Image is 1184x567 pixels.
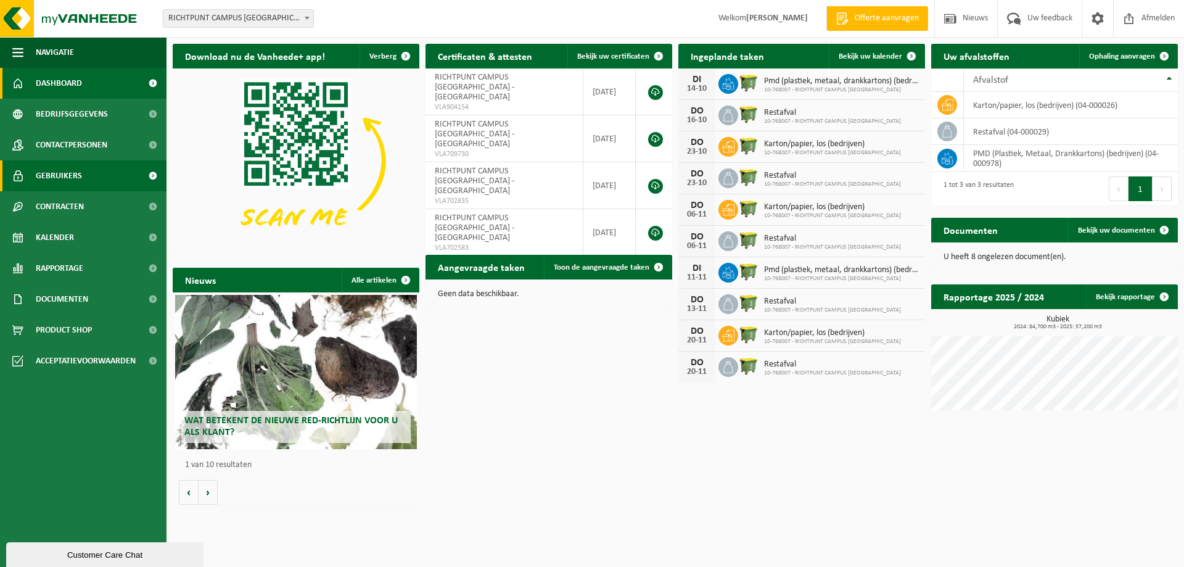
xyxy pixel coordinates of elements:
[1068,218,1177,242] a: Bekijk uw documenten
[764,328,901,338] span: Karton/papier, los (bedrijven)
[36,160,82,191] span: Gebruikers
[964,92,1178,118] td: karton/papier, los (bedrijven) (04-000026)
[764,86,919,94] span: 10-768007 - RICHTPUNT CAMPUS [GEOGRAPHIC_DATA]
[684,169,709,179] div: DO
[1078,226,1155,234] span: Bekijk uw documenten
[738,104,759,125] img: WB-1100-HPE-GN-50
[163,10,313,27] span: RICHTPUNT CAMPUS OUDENAARDE
[684,106,709,116] div: DO
[544,255,671,279] a: Toon de aangevraagde taken
[937,315,1178,330] h3: Kubiek
[435,73,514,102] span: RICHTPUNT CAMPUS [GEOGRAPHIC_DATA] - [GEOGRAPHIC_DATA]
[764,202,901,212] span: Karton/papier, los (bedrijven)
[684,147,709,156] div: 23-10
[199,480,218,505] button: Volgende
[185,461,413,470] p: 1 van 10 resultaten
[684,242,709,250] div: 06-11
[738,72,759,93] img: WB-1100-HPE-GN-50
[839,52,902,60] span: Bekijk uw kalender
[738,292,759,313] img: WB-1100-HPE-GN-50
[764,77,919,86] span: Pmd (plastiek, metaal, drankkartons) (bedrijven)
[684,358,709,368] div: DO
[583,209,636,256] td: [DATE]
[36,315,92,346] span: Product Shop
[684,116,709,125] div: 16-10
[964,118,1178,145] td: restafval (04-000029)
[764,171,901,181] span: Restafval
[829,44,924,68] a: Bekijk uw kalender
[184,416,398,437] span: Wat betekent de nieuwe RED-richtlijn voor u als klant?
[6,540,206,567] iframe: chat widget
[684,368,709,376] div: 20-11
[435,243,573,253] span: VLA702583
[738,167,759,188] img: WB-1100-HPE-GN-50
[173,68,419,254] img: Download de VHEPlus App
[764,275,919,283] span: 10-768007 - RICHTPUNT CAMPUS [GEOGRAPHIC_DATA]
[943,253,1165,262] p: U heeft 8 ongelezen document(en).
[684,85,709,93] div: 14-10
[684,138,709,147] div: DO
[746,14,808,23] strong: [PERSON_NAME]
[684,336,709,345] div: 20-11
[937,175,1014,202] div: 1 tot 3 van 3 resultaten
[684,232,709,242] div: DO
[369,52,397,60] span: Verberg
[438,290,660,299] p: Geen data beschikbaar.
[852,12,922,25] span: Offerte aanvragen
[738,355,759,376] img: WB-1100-HPE-GN-50
[684,263,709,273] div: DI
[173,268,228,292] h2: Nieuws
[738,198,759,219] img: WB-1100-HPE-GN-50
[764,360,901,370] span: Restafval
[684,179,709,188] div: 23-10
[1089,52,1155,60] span: Ophaling aanvragen
[684,273,709,282] div: 11-11
[425,44,545,68] h2: Certificaten & attesten
[826,6,928,31] a: Offerte aanvragen
[36,284,88,315] span: Documenten
[684,201,709,210] div: DO
[36,191,84,222] span: Contracten
[173,44,337,68] h2: Download nu de Vanheede+ app!
[738,230,759,250] img: WB-1100-HPE-GN-50
[583,115,636,162] td: [DATE]
[678,44,776,68] h2: Ingeplande taken
[435,149,573,159] span: VLA709730
[583,162,636,209] td: [DATE]
[684,75,709,85] div: DI
[36,37,74,68] span: Navigatie
[931,218,1010,242] h2: Documenten
[764,181,901,188] span: 10-768007 - RICHTPUNT CAMPUS [GEOGRAPHIC_DATA]
[435,213,514,242] span: RICHTPUNT CAMPUS [GEOGRAPHIC_DATA] - [GEOGRAPHIC_DATA]
[435,120,514,149] span: RICHTPUNT CAMPUS [GEOGRAPHIC_DATA] - [GEOGRAPHIC_DATA]
[583,68,636,115] td: [DATE]
[425,255,537,279] h2: Aangevraagde taken
[435,196,573,206] span: VLA702835
[764,234,901,244] span: Restafval
[1109,176,1128,201] button: Previous
[973,75,1008,85] span: Afvalstof
[764,307,901,314] span: 10-768007 - RICHTPUNT CAMPUS [GEOGRAPHIC_DATA]
[36,68,82,99] span: Dashboard
[931,44,1022,68] h2: Uw afvalstoffen
[931,284,1056,308] h2: Rapportage 2025 / 2024
[764,297,901,307] span: Restafval
[175,295,417,449] a: Wat betekent de nieuwe RED-richtlijn voor u als klant?
[684,326,709,336] div: DO
[764,338,901,346] span: 10-768007 - RICHTPUNT CAMPUS [GEOGRAPHIC_DATA]
[1086,284,1177,309] a: Bekijk rapportage
[435,167,514,196] span: RICHTPUNT CAMPUS [GEOGRAPHIC_DATA] - [GEOGRAPHIC_DATA]
[764,118,901,125] span: 10-768007 - RICHTPUNT CAMPUS [GEOGRAPHIC_DATA]
[738,135,759,156] img: WB-1100-HPE-GN-50
[764,149,901,157] span: 10-768007 - RICHTPUNT CAMPUS [GEOGRAPHIC_DATA]
[36,130,107,160] span: Contactpersonen
[764,108,901,118] span: Restafval
[342,268,418,292] a: Alle artikelen
[36,253,83,284] span: Rapportage
[577,52,649,60] span: Bekijk uw certificaten
[36,99,108,130] span: Bedrijfsgegevens
[764,244,901,251] span: 10-768007 - RICHTPUNT CAMPUS [GEOGRAPHIC_DATA]
[179,480,199,505] button: Vorige
[163,9,314,28] span: RICHTPUNT CAMPUS OUDENAARDE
